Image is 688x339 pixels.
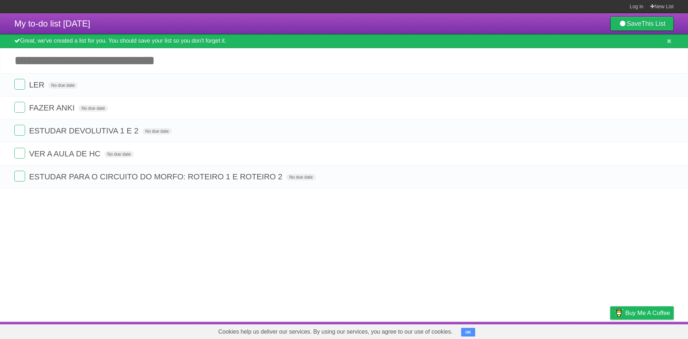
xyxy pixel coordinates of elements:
span: VER A AULA DE HC [29,149,102,158]
b: This List [641,20,665,27]
span: LER [29,80,46,89]
span: No due date [105,151,134,157]
a: SaveThis List [610,17,674,31]
label: Done [14,171,25,182]
span: Buy me a coffee [625,307,670,319]
label: Done [14,125,25,136]
span: ESTUDAR DEVOLUTIVA 1 E 2 [29,126,140,135]
span: No due date [48,82,77,89]
a: Buy me a coffee [610,306,674,320]
a: Privacy [601,324,620,337]
span: ESTUDAR PARA O CIRCUITO DO MORFO: ROTEIRO 1 E ROTEIRO 2 [29,172,284,181]
label: Done [14,148,25,159]
label: Done [14,102,25,113]
span: No due date [143,128,172,135]
span: My to-do list [DATE] [14,19,90,28]
a: Suggest a feature [629,324,674,337]
span: No due date [286,174,315,180]
span: FAZER ANKI [29,103,76,112]
span: Cookies help us deliver our services. By using our services, you agree to our use of cookies. [211,325,460,339]
label: Done [14,79,25,90]
img: Buy me a coffee [614,307,623,319]
button: OK [461,328,475,336]
span: No due date [78,105,107,112]
a: About [515,324,530,337]
a: Terms [577,324,592,337]
a: Developers [539,324,568,337]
